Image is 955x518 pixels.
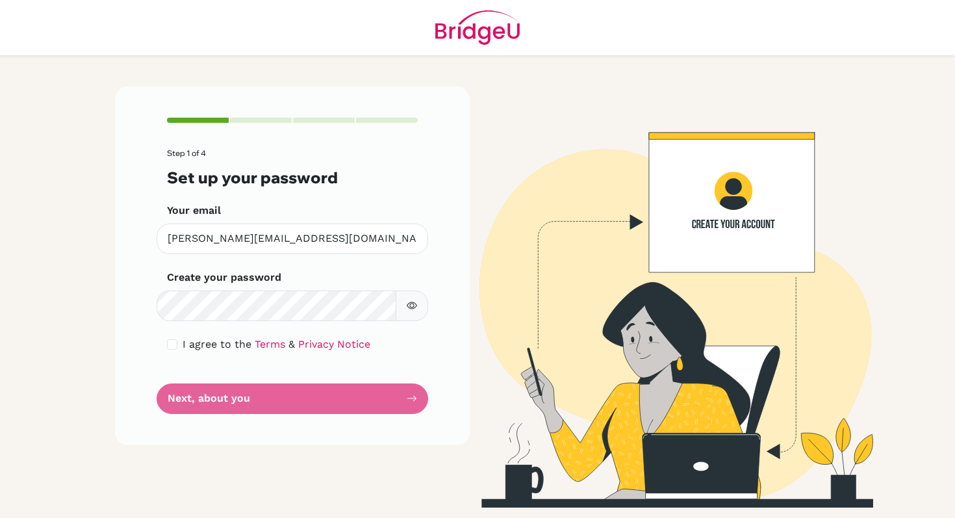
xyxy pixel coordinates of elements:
a: Privacy Notice [298,338,370,350]
span: Step 1 of 4 [167,148,206,158]
input: Insert your email* [157,224,428,254]
h3: Set up your password [167,168,418,187]
a: Terms [255,338,285,350]
label: Create your password [167,270,281,285]
span: & [288,338,295,350]
label: Your email [167,203,221,218]
span: I agree to the [183,338,251,350]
